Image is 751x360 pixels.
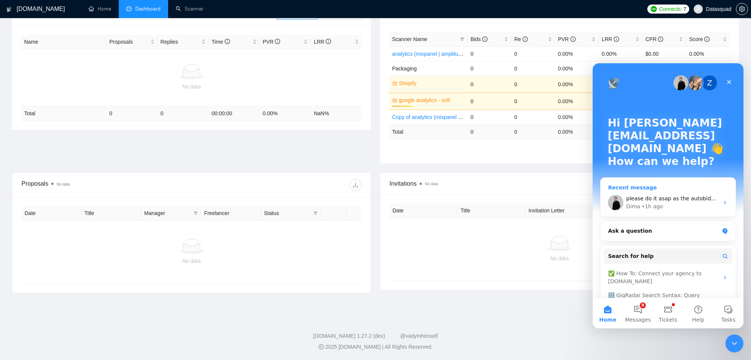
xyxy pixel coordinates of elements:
[192,207,199,219] span: filter
[130,12,143,26] div: Close
[311,106,362,121] td: NaN %
[21,35,106,49] th: Name
[399,96,463,104] a: google analytics - soft
[686,46,730,61] td: 0.00%
[511,76,555,93] td: 0
[467,124,511,139] td: 0
[350,182,361,188] span: download
[158,106,209,121] td: 0
[460,37,464,41] span: filter
[555,93,599,110] td: 0.00%
[736,3,748,15] button: setting
[399,79,463,87] a: Shopify
[30,235,60,265] button: Messages
[201,206,261,221] th: Freelancer
[395,254,723,262] div: No data
[161,38,200,46] span: Replies
[313,211,318,215] span: filter
[389,179,730,188] span: Invitations
[11,203,140,225] div: ✅ How To: Connect your agency to [DOMAIN_NAME]
[319,344,324,349] span: copyright
[34,139,48,147] div: Dima
[109,38,149,46] span: Proposals
[275,39,280,44] span: info-circle
[400,333,438,339] a: @vadymhimself
[389,124,467,139] td: Total
[212,39,230,45] span: Time
[15,206,126,222] div: ✅ How To: Connect your agency to [DOMAIN_NAME]
[21,179,192,191] div: Proposals
[193,211,198,215] span: filter
[736,6,748,12] a: setting
[66,254,85,259] span: Tickets
[6,3,12,15] img: logo
[260,106,311,121] td: 0.00 %
[689,36,710,42] span: Score
[392,36,427,42] span: Scanner Name
[141,206,201,221] th: Manager
[326,39,331,44] span: info-circle
[558,36,576,42] span: PVR
[659,5,682,13] span: Connects:
[599,46,642,61] td: 0.00%
[8,157,143,178] div: Ask a question
[704,37,710,42] span: info-circle
[89,6,111,12] a: homeHome
[392,66,417,72] span: Packaging
[15,228,126,244] div: 🔠 GigRadar Search Syntax: Query Operators for Optimized Job Searches
[24,82,359,91] div: No data
[208,106,260,121] td: 00:00:00
[651,6,657,12] img: upwork-logo.png
[658,37,663,42] span: info-circle
[514,36,528,42] span: Re
[642,61,686,76] td: $0.00
[264,209,310,217] span: Status
[555,76,599,93] td: 0.00%
[602,36,619,42] span: LRR
[60,235,90,265] button: Tickets
[349,179,362,191] button: download
[425,182,438,186] span: No data
[144,209,191,217] span: Manager
[312,207,319,219] span: filter
[526,203,593,218] th: Invitation Letter
[11,185,140,200] button: Search for help
[314,39,331,45] span: LRR
[106,35,158,49] th: Proposals
[471,36,487,42] span: Bids
[225,39,230,44] span: info-circle
[686,61,730,76] td: 0.00%
[126,6,132,11] span: dashboard
[176,6,204,12] a: searchScanner
[458,34,466,45] span: filter
[725,334,743,352] iframe: Intercom live chat
[15,164,126,172] div: Ask a question
[570,37,576,42] span: info-circle
[158,35,209,49] th: Replies
[555,46,599,61] td: 0.00%
[81,206,141,221] th: Title
[90,235,121,265] button: Help
[642,46,686,61] td: $0.00
[511,61,555,76] td: 0
[467,93,511,110] td: 0
[32,254,58,259] span: Messages
[106,106,158,121] td: 0
[392,114,528,120] a: Copy of analytics (mixpanel | amplitude | posthog | statsig)
[15,189,61,197] span: Search for help
[467,76,511,93] td: 0
[511,46,555,61] td: 0
[555,124,599,139] td: 0.00 %
[21,206,81,221] th: Date
[49,139,71,147] div: • 1h ago
[482,37,487,42] span: info-circle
